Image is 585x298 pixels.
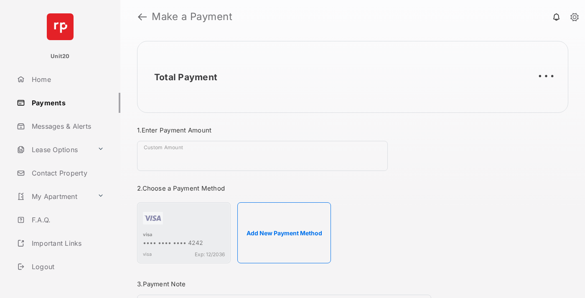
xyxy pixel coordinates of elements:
[143,239,225,248] div: •••• •••• •••• 4242
[137,126,431,134] h3: 1. Enter Payment Amount
[13,186,94,206] a: My Apartment
[143,232,225,239] div: visa
[13,163,120,183] a: Contact Property
[152,12,232,22] strong: Make a Payment
[143,251,152,257] span: visa
[13,210,120,230] a: F.A.Q.
[47,13,74,40] img: svg+xml;base64,PHN2ZyB4bWxucz0iaHR0cDovL3d3dy53My5vcmcvMjAwMC9zdmciIHdpZHRoPSI2NCIgaGVpZ2h0PSI2NC...
[154,72,217,82] h2: Total Payment
[13,257,120,277] a: Logout
[137,280,431,288] h3: 3. Payment Note
[137,184,431,192] h3: 2. Choose a Payment Method
[237,202,331,263] button: Add New Payment Method
[13,233,107,253] a: Important Links
[13,93,120,113] a: Payments
[13,69,120,89] a: Home
[13,116,120,136] a: Messages & Alerts
[51,52,70,61] p: Unit20
[195,251,225,257] span: Exp: 12/2036
[13,140,94,160] a: Lease Options
[137,202,231,263] div: visa•••• •••• •••• 4242visaExp: 12/2036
